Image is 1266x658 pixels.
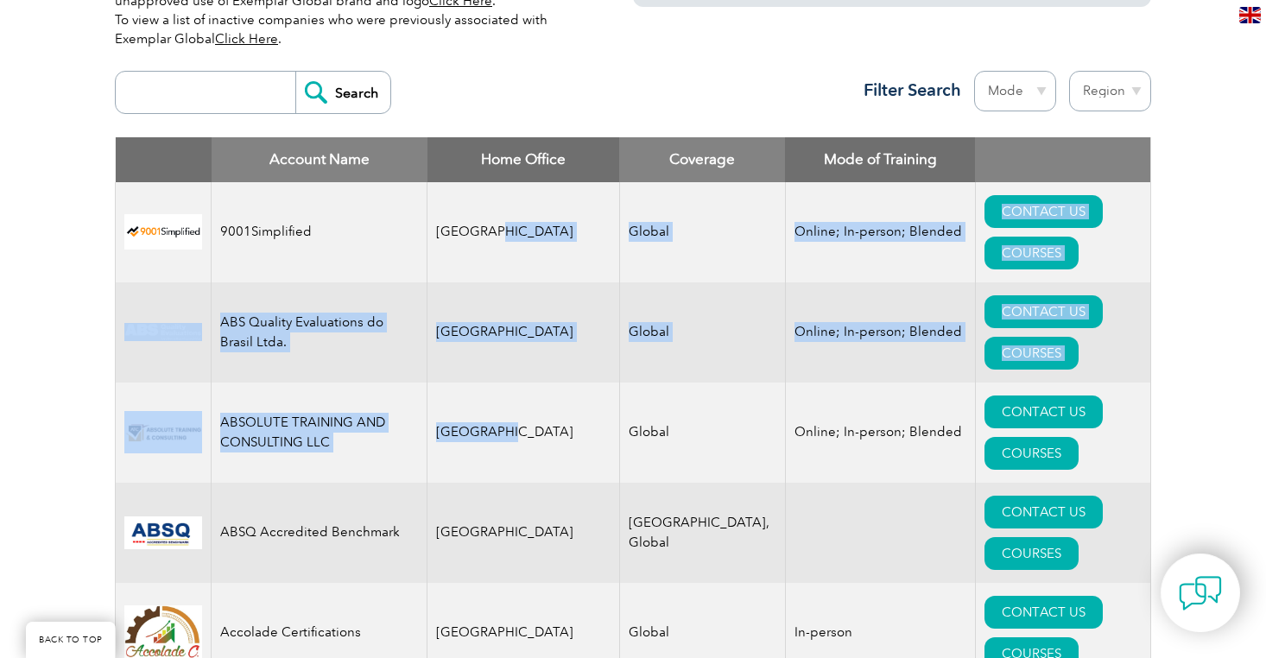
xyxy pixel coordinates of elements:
td: [GEOGRAPHIC_DATA] [427,483,620,583]
a: COURSES [984,537,1079,570]
input: Search [295,72,390,113]
td: Global [619,282,785,383]
td: [GEOGRAPHIC_DATA], Global [619,483,785,583]
a: BACK TO TOP [26,622,116,658]
a: CONTACT US [984,295,1103,328]
img: contact-chat.png [1179,572,1222,615]
img: 16e092f6-eadd-ed11-a7c6-00224814fd52-logo.png [124,411,202,453]
img: en [1239,7,1261,23]
td: Online; In-person; Blended [785,383,975,483]
td: Global [619,182,785,282]
td: Global [619,383,785,483]
td: Online; In-person; Blended [785,182,975,282]
td: ABSQ Accredited Benchmark [212,483,427,583]
th: Mode of Training: activate to sort column ascending [785,137,975,182]
td: ABSOLUTE TRAINING AND CONSULTING LLC [212,383,427,483]
td: 9001Simplified [212,182,427,282]
a: CONTACT US [984,596,1103,629]
th: Account Name: activate to sort column descending [212,137,427,182]
a: CONTACT US [984,496,1103,528]
td: ABS Quality Evaluations do Brasil Ltda. [212,282,427,383]
a: CONTACT US [984,195,1103,228]
h3: Filter Search [853,79,961,101]
a: COURSES [984,437,1079,470]
img: cc24547b-a6e0-e911-a812-000d3a795b83-logo.png [124,516,202,549]
img: c92924ac-d9bc-ea11-a814-000d3a79823d-logo.jpg [124,323,202,342]
img: 37c9c059-616f-eb11-a812-002248153038-logo.png [124,214,202,250]
a: COURSES [984,337,1079,370]
th: Home Office: activate to sort column ascending [427,137,620,182]
th: : activate to sort column ascending [975,137,1150,182]
td: Online; In-person; Blended [785,282,975,383]
td: [GEOGRAPHIC_DATA] [427,182,620,282]
td: [GEOGRAPHIC_DATA] [427,282,620,383]
a: CONTACT US [984,395,1103,428]
td: [GEOGRAPHIC_DATA] [427,383,620,483]
th: Coverage: activate to sort column ascending [619,137,785,182]
a: Click Here [215,31,278,47]
a: COURSES [984,237,1079,269]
